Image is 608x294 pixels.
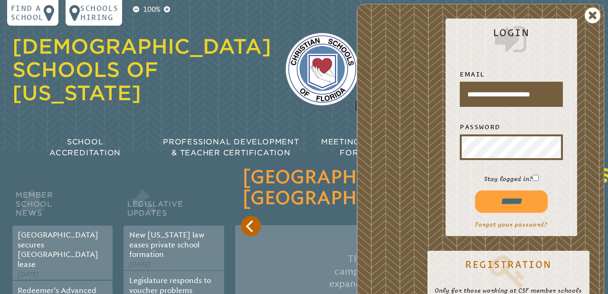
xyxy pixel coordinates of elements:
[123,188,224,226] h2: Legislative Updates
[453,27,570,58] h2: Login
[129,260,151,268] span: [DATE]
[141,4,162,15] p: 100%
[80,4,118,22] p: Schools Hiring
[18,230,98,269] a: [GEOGRAPHIC_DATA] secures [GEOGRAPHIC_DATA] lease
[12,188,113,226] h2: Member School News
[460,122,562,133] label: Password
[321,137,433,157] span: Meetings & Workshops for Educators
[241,216,261,236] button: Previous
[453,174,570,183] p: Stay logged in?
[242,168,589,209] h3: [GEOGRAPHIC_DATA] secures [GEOGRAPHIC_DATA] lease
[49,137,121,157] span: School Accreditation
[435,253,582,290] a: Registration
[285,33,359,106] img: csf-logo-web-colors.png
[129,230,204,259] a: New [US_STATE] law eases private school formation
[163,137,299,157] span: Professional Development & Teacher Certification
[460,69,562,80] label: Email
[11,4,44,22] p: Find a school
[244,249,587,294] p: The land is directly adjacent to [GEOGRAPHIC_DATA] campus on [GEOGRAPHIC_DATA]; the aim is to use...
[18,270,39,278] span: [DATE]
[12,34,271,104] a: [DEMOGRAPHIC_DATA] Schools of [US_STATE]
[475,221,547,228] a: Forgot your password?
